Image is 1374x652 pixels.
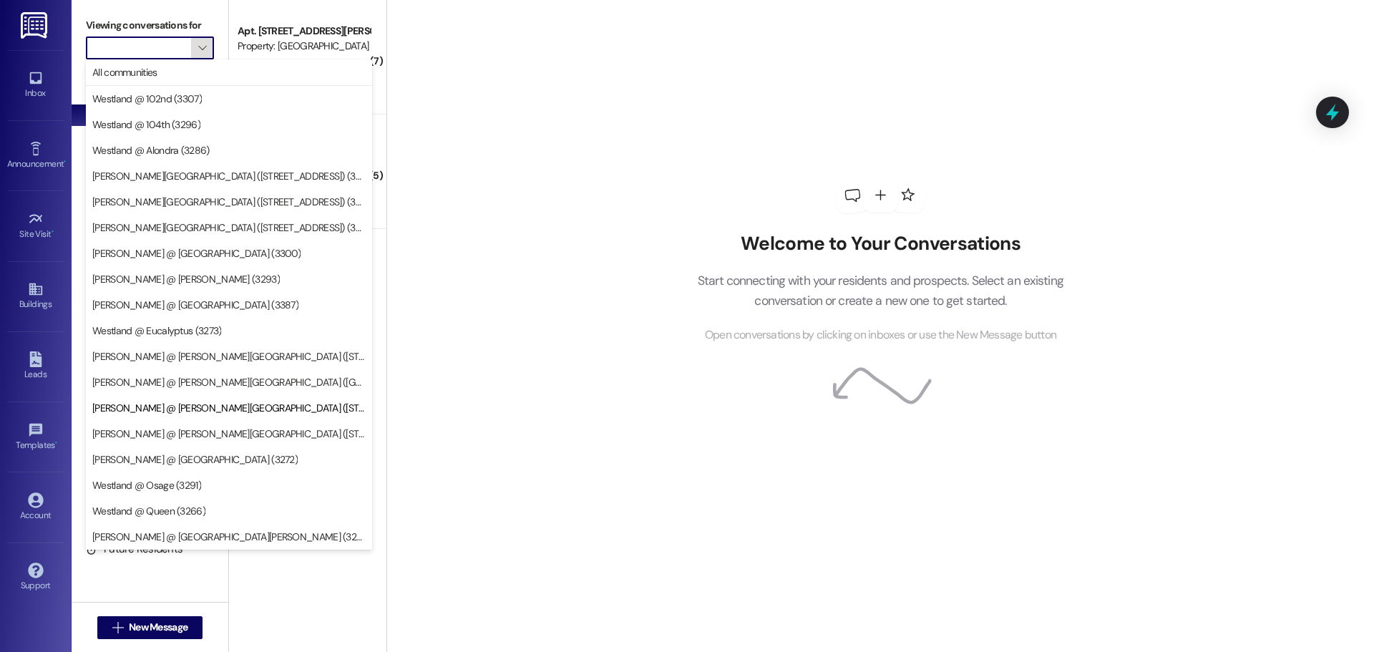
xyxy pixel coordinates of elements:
span: Westland @ Alondra (3286) [92,143,210,157]
span: Westland @ Queen (3266) [92,504,205,518]
span: All communities [92,65,157,79]
a: Inbox [7,66,64,104]
span: • [52,227,54,237]
span: [PERSON_NAME] [238,58,309,71]
img: ResiDesk Logo [21,12,50,39]
a: Templates • [7,418,64,457]
p: Start connecting with your residents and prospects. Select an existing conversation or create a n... [676,271,1085,311]
span: • [64,157,66,167]
i:  [198,42,206,54]
span: [PERSON_NAME] @ [PERSON_NAME][GEOGRAPHIC_DATA] ([STREET_ADDRESS][PERSON_NAME] (3274) [92,427,366,441]
input: All communities [92,37,191,59]
label: Viewing conversations for [86,14,214,37]
div: Residents [72,385,228,400]
div: Apt. [STREET_ADDRESS][PERSON_NAME] [238,24,370,39]
span: New Message [129,620,187,635]
span: Westland @ 102nd (3307) [92,92,202,106]
span: Westland @ 104th (3296) [92,117,200,132]
a: Account [7,488,64,527]
div: Past + Future Residents [72,495,228,510]
span: [PERSON_NAME] @ [GEOGRAPHIC_DATA] (3272) [92,452,298,467]
button: New Message [97,616,203,639]
span: [PERSON_NAME][GEOGRAPHIC_DATA] ([STREET_ADDRESS]) (3392) [92,169,366,183]
i:  [112,622,123,633]
a: Support [7,558,64,597]
span: [PERSON_NAME][GEOGRAPHIC_DATA] ([STREET_ADDRESS]) (3275) [92,195,366,209]
span: [PERSON_NAME] @ [PERSON_NAME][GEOGRAPHIC_DATA] ([STREET_ADDRESS][PERSON_NAME]) (3377) [92,349,366,364]
span: [PERSON_NAME] @ [GEOGRAPHIC_DATA] (3300) [92,246,301,261]
a: Leads [7,347,64,386]
span: Westland @ Eucalyptus (3273) [92,323,221,338]
span: [PERSON_NAME][GEOGRAPHIC_DATA] ([STREET_ADDRESS]) (3280) [92,220,366,235]
a: Buildings [7,277,64,316]
a: Site Visit • [7,207,64,245]
div: Prospects [72,276,228,291]
span: Open conversations by clicking on inboxes or use the New Message button [705,326,1056,344]
span: [PERSON_NAME] @ [GEOGRAPHIC_DATA][PERSON_NAME] (3267) [92,530,366,544]
div: Property: [GEOGRAPHIC_DATA] @ [PERSON_NAME][GEOGRAPHIC_DATA] ([STREET_ADDRESS][PERSON_NAME]) (3306) [238,39,370,54]
span: [PERSON_NAME] @ [GEOGRAPHIC_DATA] (3387) [92,298,298,312]
span: [PERSON_NAME] @ [PERSON_NAME][GEOGRAPHIC_DATA] ([STREET_ADDRESS][PERSON_NAME]) (3306) [92,401,366,415]
h2: Welcome to Your Conversations [676,233,1085,256]
span: [PERSON_NAME] @ [PERSON_NAME][GEOGRAPHIC_DATA] ([GEOGRAPHIC_DATA][PERSON_NAME]) (3298) [92,375,366,389]
span: Westland @ Osage (3291) [92,478,201,492]
span: [PERSON_NAME] @ [PERSON_NAME] (3293) [92,272,280,286]
div: Prospects + Residents [72,81,228,96]
span: • [55,438,57,448]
